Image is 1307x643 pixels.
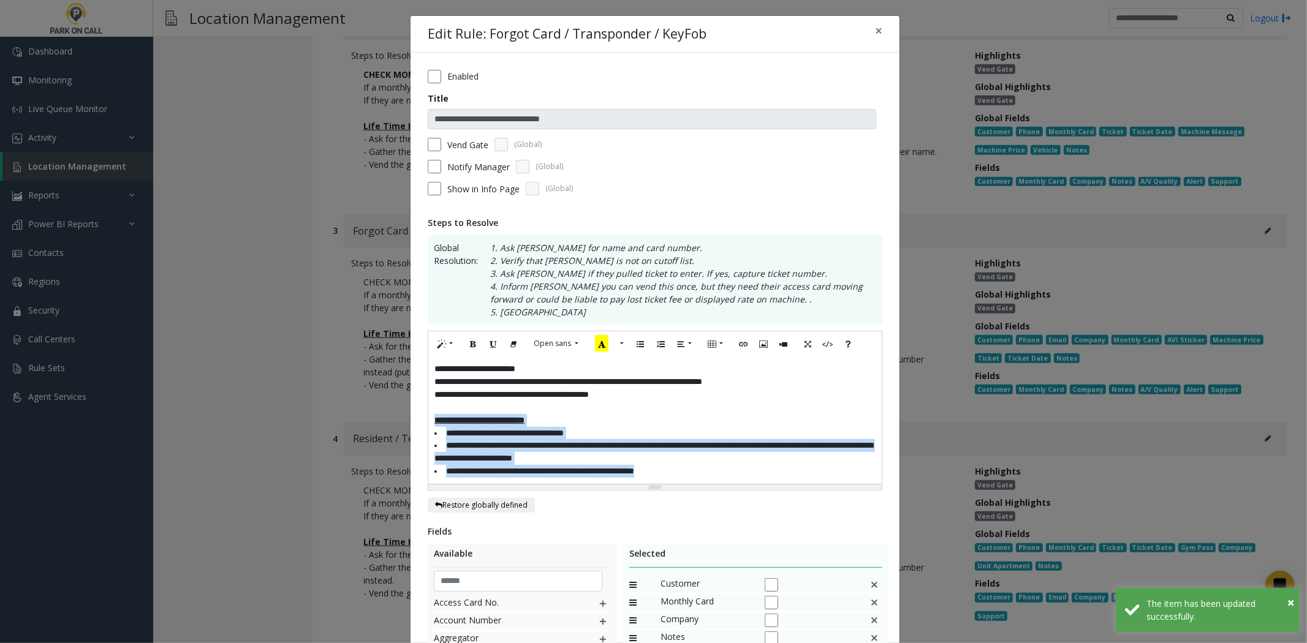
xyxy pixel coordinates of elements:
[447,70,479,83] label: Enabled
[753,334,774,353] button: Picture
[478,241,876,318] p: 1. Ask [PERSON_NAME] for name and card number. 2. Verify that [PERSON_NAME] is not on cutoff list...
[536,161,563,172] span: (Global)
[866,16,891,46] button: Close
[598,596,608,612] img: plusIcon.svg
[1287,593,1294,612] button: Close
[702,334,730,353] button: Table
[545,183,573,194] span: (Global)
[428,525,882,538] div: Fields
[428,484,882,490] div: Resize
[434,241,478,318] span: Global Resolution:
[661,595,752,611] span: Monthly Card
[615,334,627,353] button: More Color
[534,338,571,348] span: Open sans
[733,334,754,353] button: Link (CTRL+K)
[428,92,449,105] label: Title
[447,160,510,173] label: Notify Manager
[598,614,608,630] img: plusIcon.svg
[434,596,573,612] span: Access Card No.
[434,614,573,630] span: Account Number
[428,216,882,229] div: Steps to Resolve
[431,334,460,353] button: Style
[869,577,879,593] img: false
[503,334,524,353] button: Remove Font Style (CTRL+\)
[817,334,838,353] button: Code View
[670,334,699,353] button: Paragraph
[1146,597,1290,623] div: The item has been updated successfully.
[650,334,671,353] button: Ordered list (CTRL+SHIFT+NUM8)
[630,334,651,353] button: Unordered list (CTRL+SHIFT+NUM7)
[428,498,535,513] button: Restore globally defined
[629,547,882,568] div: Selected
[447,182,520,195] span: Show in Info Page
[875,22,882,39] span: ×
[869,612,879,628] img: false
[428,24,707,44] h4: Edit Rule: Forgot Card / Transponder / KeyFob
[463,334,483,353] button: Bold (CTRL+B)
[869,595,879,611] img: false
[447,138,488,151] label: Vend Gate
[588,334,615,353] button: Recent Color
[527,334,585,353] button: Font Family
[661,612,752,628] span: Company
[514,139,542,150] span: (Global)
[661,577,752,593] span: Customer
[1287,594,1294,611] span: ×
[838,334,858,353] button: Help
[434,547,611,568] div: Available
[483,334,504,353] button: Underline (CTRL+U)
[773,334,794,353] button: Video
[797,334,818,353] button: Full Screen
